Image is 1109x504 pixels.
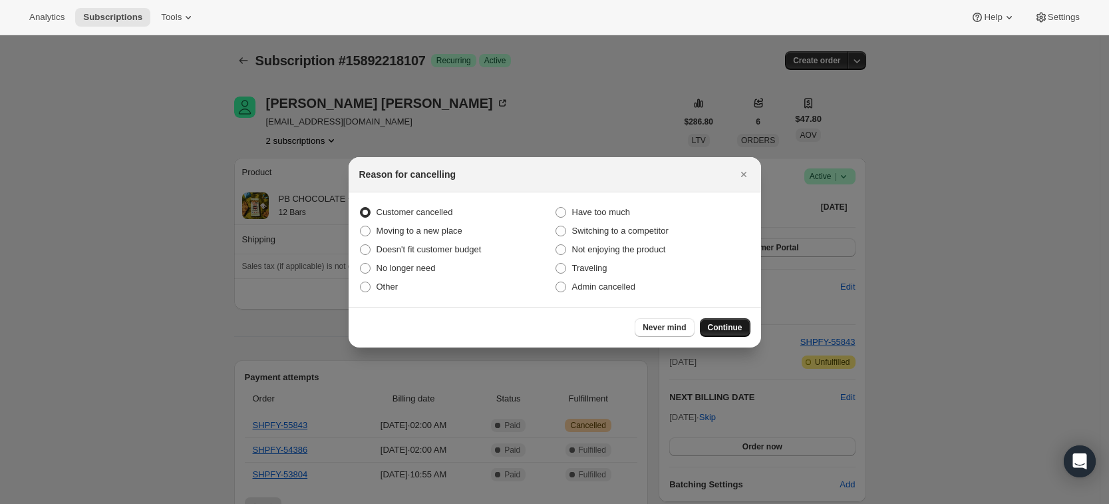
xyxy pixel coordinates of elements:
span: Analytics [29,12,65,23]
h2: Reason for cancelling [359,168,456,181]
span: Tools [161,12,182,23]
button: Tools [153,8,203,27]
span: Continue [708,322,742,333]
span: Subscriptions [83,12,142,23]
button: Subscriptions [75,8,150,27]
span: Doesn't fit customer budget [377,244,482,254]
span: Not enjoying the product [572,244,666,254]
span: Switching to a competitor [572,226,669,236]
span: Help [984,12,1002,23]
span: Moving to a new place [377,226,462,236]
button: Close [734,165,753,184]
span: Traveling [572,263,607,273]
span: No longer need [377,263,436,273]
button: Never mind [635,318,694,337]
button: Settings [1027,8,1088,27]
span: Never mind [643,322,686,333]
button: Help [963,8,1023,27]
span: Settings [1048,12,1080,23]
div: Open Intercom Messenger [1064,445,1096,477]
span: Admin cancelled [572,282,635,292]
button: Analytics [21,8,73,27]
span: Other [377,282,398,292]
span: Customer cancelled [377,207,453,217]
button: Continue [700,318,750,337]
span: Have too much [572,207,630,217]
